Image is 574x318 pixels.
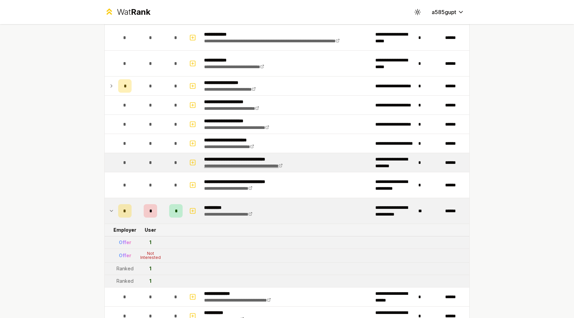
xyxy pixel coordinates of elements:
[117,7,150,17] div: Wat
[116,278,134,284] div: Ranked
[149,278,151,284] div: 1
[426,6,470,18] button: a585gupt
[131,7,150,17] span: Rank
[119,239,131,246] div: Offer
[149,265,151,272] div: 1
[432,8,456,16] span: a585gupt
[115,224,134,236] td: Employer
[104,7,150,17] a: WatRank
[149,239,151,246] div: 1
[137,252,164,260] div: Not Interested
[134,224,166,236] td: User
[116,265,134,272] div: Ranked
[119,252,131,259] div: Offer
